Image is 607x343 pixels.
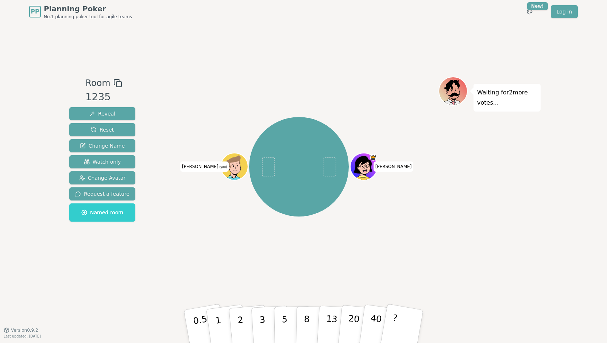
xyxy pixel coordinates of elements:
[69,187,135,200] button: Request a feature
[75,190,129,198] span: Request a feature
[29,4,132,20] a: PPPlanning PokerNo.1 planning poker tool for agile teams
[85,90,122,105] div: 1235
[91,126,114,133] span: Reset
[69,123,135,136] button: Reset
[523,5,536,18] button: New!
[69,155,135,168] button: Watch only
[11,327,38,333] span: Version 0.9.2
[81,209,123,216] span: Named room
[89,110,115,117] span: Reveal
[477,87,537,108] p: Waiting for 2 more votes...
[69,203,135,222] button: Named room
[85,77,110,90] span: Room
[374,161,414,172] span: Click to change your name
[44,4,132,14] span: Planning Poker
[219,165,227,169] span: (you)
[180,161,229,172] span: Click to change your name
[69,107,135,120] button: Reveal
[4,327,38,333] button: Version0.9.2
[79,174,126,182] span: Change Avatar
[527,2,548,10] div: New!
[69,171,135,184] button: Change Avatar
[80,142,125,149] span: Change Name
[370,154,376,161] span: Heidi is the host
[69,139,135,152] button: Change Name
[84,158,121,165] span: Watch only
[551,5,578,18] a: Log in
[31,7,39,16] span: PP
[44,14,132,20] span: No.1 planning poker tool for agile teams
[221,154,247,179] button: Click to change your avatar
[4,334,41,338] span: Last updated: [DATE]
